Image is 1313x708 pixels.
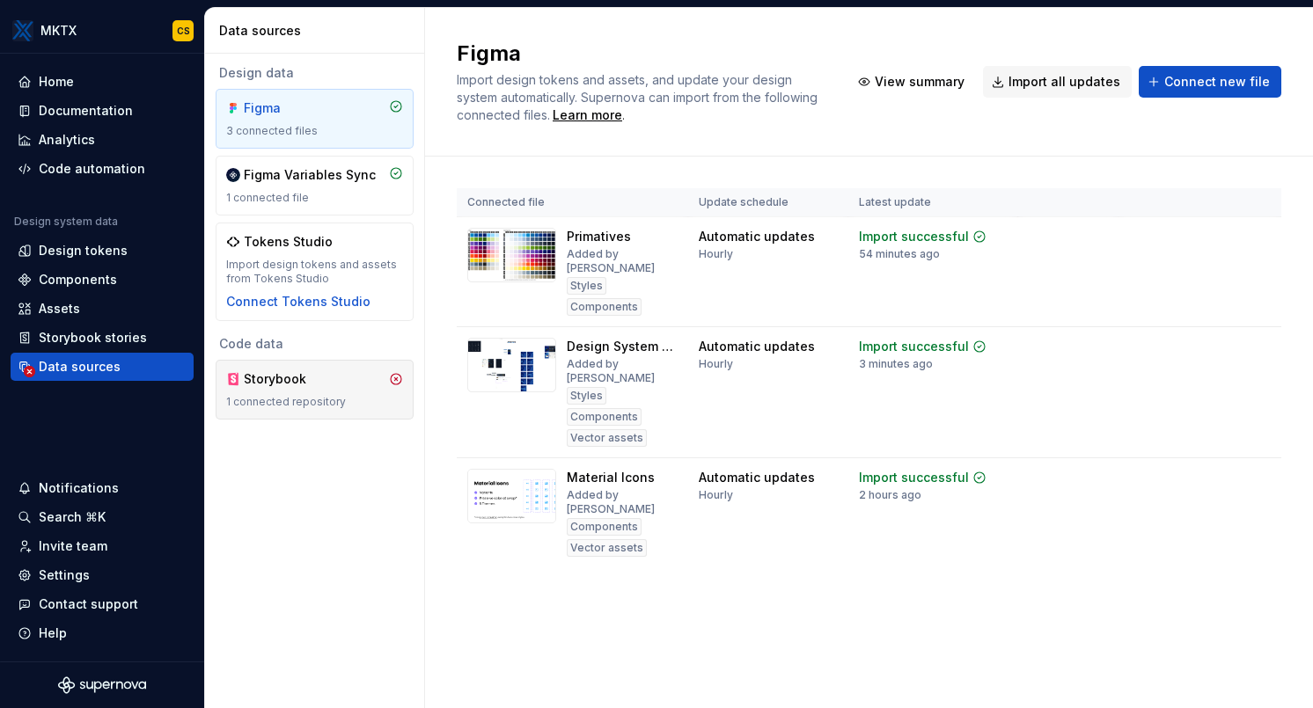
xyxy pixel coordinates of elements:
[1129,362,1239,387] button: Import updates
[58,676,146,694] svg: Supernova Logo
[4,11,201,49] button: MKTXCS
[848,188,1017,217] th: Latest update
[11,68,194,96] a: Home
[14,215,118,229] div: Design system data
[688,188,848,217] th: Update schedule
[11,590,194,618] button: Contact support
[12,20,33,41] img: 6599c211-2218-4379-aa47-474b768e6477.png
[567,408,642,426] div: Components
[1153,230,1230,244] span: View summary
[699,247,733,261] div: Hourly
[699,488,733,502] div: Hourly
[567,247,678,275] div: Added by [PERSON_NAME]
[11,295,194,323] a: Assets
[859,357,933,371] div: 3 minutes ago
[567,539,647,557] div: Vector assets
[39,566,90,584] div: Settings
[39,537,107,555] div: Invite team
[39,73,74,91] div: Home
[244,99,328,117] div: Figma
[457,188,688,217] th: Connected file
[11,503,194,531] button: Search ⌘K
[39,242,128,259] div: Design tokens
[39,479,119,497] div: Notifications
[1129,465,1239,490] button: View summary
[11,561,194,589] a: Settings
[244,233,333,251] div: Tokens Studio
[226,293,370,310] div: Connect Tokens Studio
[1129,224,1239,249] button: View summary
[216,335,414,353] div: Code data
[11,474,194,502] button: Notifications
[1153,471,1230,485] span: View summary
[849,66,976,98] button: View summary
[1151,368,1231,382] div: Import updates
[875,73,965,91] span: View summary
[39,271,117,288] div: Components
[39,595,138,613] div: Contact support
[859,488,921,502] div: 2 hours ago
[216,223,414,321] a: Tokens StudioImport design tokens and assets from Tokens StudioConnect Tokens Studio
[219,22,417,40] div: Data sources
[39,508,106,526] div: Search ⌘K
[39,102,133,120] div: Documentation
[983,66,1132,98] button: Import all updates
[226,258,403,286] div: Import design tokens and assets from Tokens Studio
[39,624,67,642] div: Help
[39,300,80,318] div: Assets
[457,40,828,68] h2: Figma
[699,228,815,245] div: Automatic updates
[226,395,403,409] div: 1 connected repository
[567,357,678,385] div: Added by [PERSON_NAME]
[11,619,194,647] button: Help
[567,518,642,536] div: Components
[859,469,969,486] div: Import successful
[1129,334,1239,359] button: View summary
[1129,493,1239,518] button: Import updates
[567,338,678,355] div: Design System 2.0
[699,469,815,486] div: Automatic updates
[11,237,194,265] a: Design tokens
[11,266,194,294] a: Components
[567,488,678,516] div: Added by [PERSON_NAME]
[226,191,403,205] div: 1 connected file
[699,338,815,355] div: Automatic updates
[11,324,194,352] a: Storybook stories
[1009,73,1120,91] span: Import all updates
[550,109,625,122] span: .
[1153,339,1230,354] span: View summary
[39,160,145,178] div: Code automation
[1151,499,1231,513] div: Import updates
[567,429,647,447] div: Vector assets
[216,89,414,149] a: Figma3 connected files
[1139,66,1281,98] button: Connect new file
[859,247,940,261] div: 54 minutes ago
[40,22,77,40] div: MKTX
[244,166,376,184] div: Figma Variables Sync
[11,353,194,381] a: Data sources
[39,358,121,376] div: Data sources
[457,72,821,122] span: Import design tokens and assets, and update your design system automatically. Supernova can impor...
[553,106,622,124] a: Learn more
[1164,73,1270,91] span: Connect new file
[567,228,631,245] div: Primatives
[39,329,147,347] div: Storybook stories
[11,97,194,125] a: Documentation
[859,228,969,245] div: Import successful
[11,532,194,560] a: Invite team
[567,298,642,316] div: Components
[567,469,655,486] div: Material Icons
[39,131,95,149] div: Analytics
[1129,252,1239,277] button: Import updates
[11,126,194,154] a: Analytics
[1151,258,1231,272] div: Import updates
[859,338,969,355] div: Import successful
[567,387,606,405] div: Styles
[216,64,414,82] div: Design data
[699,357,733,371] div: Hourly
[567,277,606,295] div: Styles
[216,156,414,215] a: Figma Variables Sync1 connected file
[226,124,403,138] div: 3 connected files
